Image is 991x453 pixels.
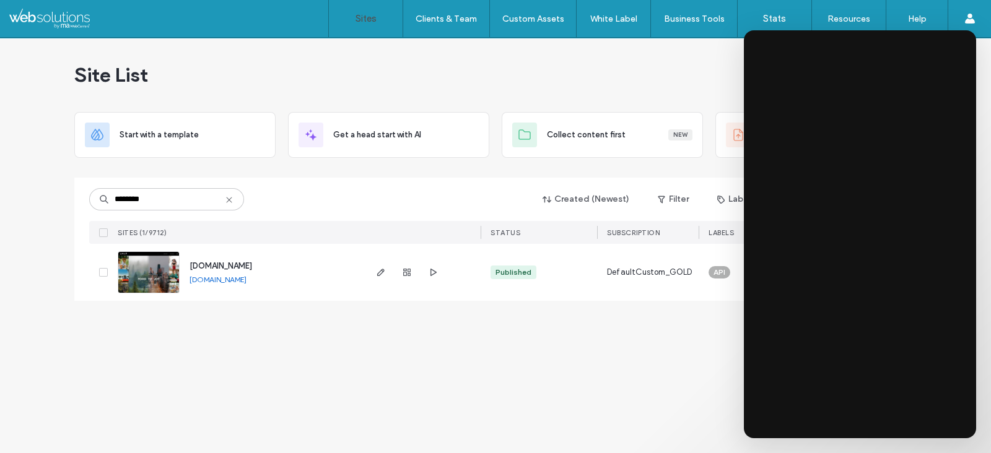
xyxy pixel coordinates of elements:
label: Resources [827,14,870,24]
span: SUBSCRIPTION [607,228,660,237]
span: Get a head start with AI [333,129,421,141]
button: Filter [645,189,701,209]
span: API [714,267,725,278]
span: STATUS [491,228,520,237]
span: DefaultCustom_GOLD [607,266,692,278]
div: Start with a template [74,112,276,158]
label: Clients & Team [416,14,477,24]
div: Start from fileBeta [715,112,917,158]
a: [DOMAIN_NAME] [190,261,252,270]
div: Collect content firstNew [502,112,703,158]
label: Sites [356,13,377,24]
button: Created (Newest) [532,189,640,209]
iframe: ada-chat-frame [744,30,976,438]
span: Start with a template [120,129,199,141]
label: Business Tools [664,14,725,24]
button: Labels [706,189,766,209]
label: Stats [763,13,786,24]
span: LABELS [709,228,734,237]
a: [DOMAIN_NAME] [190,275,247,284]
label: Custom Assets [502,14,564,24]
span: SITES (1/9712) [118,228,167,237]
label: White Label [590,14,637,24]
div: New [668,129,692,140]
span: Site List [74,63,148,87]
div: Get a head start with AI [288,112,489,158]
label: Help [908,14,927,24]
span: Collect content first [547,129,626,141]
div: Published [495,267,531,278]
